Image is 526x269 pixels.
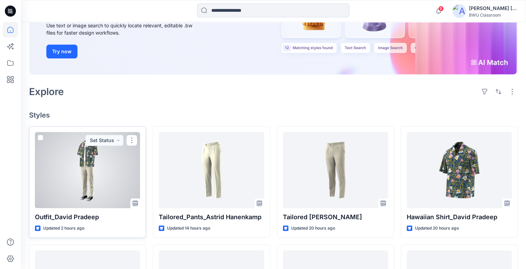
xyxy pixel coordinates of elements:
p: Updated 20 hours ago [291,225,335,232]
p: Tailored_Pants_Astrid Hanenkamp [159,212,264,222]
h2: Explore [29,86,64,97]
p: Updated 20 hours ago [415,225,459,232]
h4: Styles [29,111,518,119]
a: Tailored_Pants_Astrid Hanenkamp [159,132,264,208]
p: Updated 14 hours ago [167,225,210,232]
a: Hawaiian Shirt_David Pradeep [407,132,512,208]
div: [PERSON_NAME] [PERSON_NAME] [PERSON_NAME] [469,4,517,12]
p: Updated 2 hours ago [43,225,84,232]
a: Outfit_David Pradeep [35,132,140,208]
div: Use text or image search to quickly locate relevant, editable .bw files for faster design workflows. [46,22,202,36]
p: Outfit_David Pradeep [35,212,140,222]
a: Tailored Pants_David Pradeep [283,132,388,208]
span: 9 [438,6,444,11]
div: BWU Classroom [469,12,517,18]
p: Tailored [PERSON_NAME] [283,212,388,222]
p: Hawaiian Shirt_David Pradeep [407,212,512,222]
button: Try now [46,45,77,58]
img: avatar [452,4,466,18]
